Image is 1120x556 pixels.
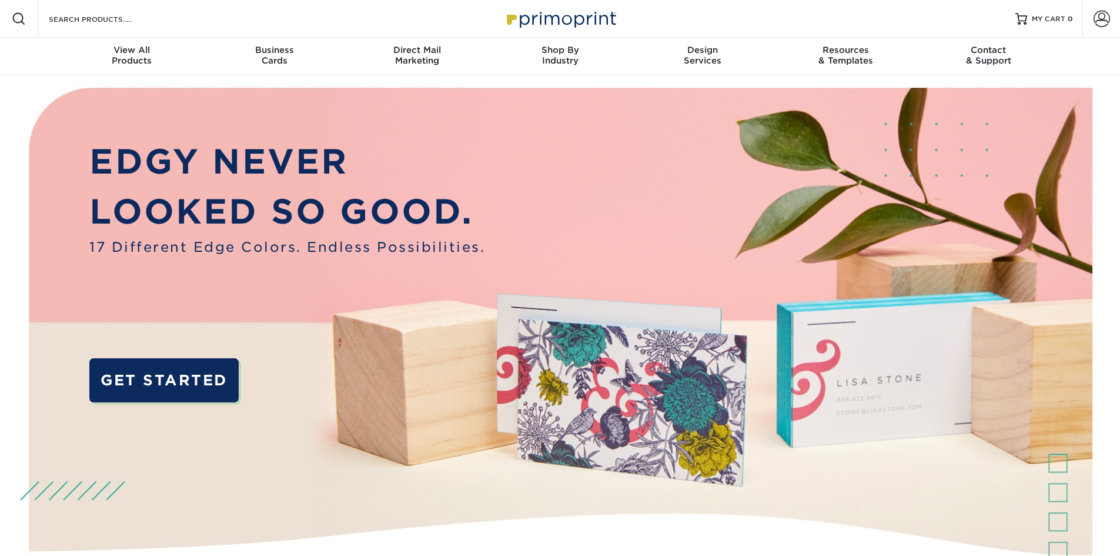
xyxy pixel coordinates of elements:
span: View All [61,45,203,55]
span: Direct Mail [346,45,489,55]
span: Shop By [489,45,631,55]
span: Design [631,45,774,55]
span: 17 Different Edge Colors. Endless Possibilities. [89,237,485,257]
div: Cards [203,45,346,66]
a: Direct MailMarketing [346,38,489,75]
div: Industry [489,45,631,66]
div: & Templates [774,45,917,66]
a: GET STARTED [89,358,238,402]
a: Contact& Support [917,38,1060,75]
div: Marketing [346,45,489,66]
div: & Support [917,45,1060,66]
a: Resources& Templates [774,38,917,75]
p: EDGY NEVER [89,136,485,187]
img: Primoprint [502,6,619,31]
div: Products [61,45,203,66]
span: MY CART [1032,14,1065,24]
span: Resources [774,45,917,55]
a: Shop ByIndustry [489,38,631,75]
span: Business [203,45,346,55]
span: Contact [917,45,1060,55]
span: 0 [1068,15,1073,23]
a: View AllProducts [61,38,203,75]
a: BusinessCards [203,38,346,75]
p: LOOKED SO GOOD. [89,187,485,237]
div: Services [631,45,774,66]
input: SEARCH PRODUCTS..... [48,12,162,26]
a: DesignServices [631,38,774,75]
